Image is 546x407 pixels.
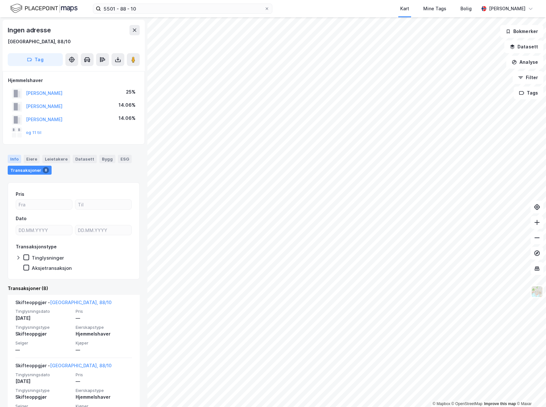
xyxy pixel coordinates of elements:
[73,155,97,163] div: Datasett
[76,378,132,385] div: —
[15,314,72,322] div: [DATE]
[514,376,546,407] div: Kontrollprogram for chat
[32,255,64,261] div: Tinglysninger
[460,5,472,12] div: Bolig
[15,299,112,309] div: Skifteoppgjør -
[423,5,446,12] div: Mine Tags
[8,77,139,84] div: Hjemmelshaver
[119,114,136,122] div: 14.06%
[76,340,132,346] span: Kjøper
[8,25,52,35] div: Ingen adresse
[15,340,72,346] span: Selger
[76,309,132,314] span: Pris
[500,25,543,38] button: Bokmerker
[16,243,57,251] div: Transaksjonstype
[8,155,21,163] div: Info
[15,362,112,372] div: Skifteoppgjør -
[15,330,72,338] div: Skifteoppgjør
[16,200,72,209] input: Fra
[15,372,72,378] span: Tinglysningsdato
[514,87,543,99] button: Tags
[76,346,132,354] div: —
[15,325,72,330] span: Tinglysningstype
[76,325,132,330] span: Eierskapstype
[506,56,543,69] button: Analyse
[8,53,63,66] button: Tag
[433,402,450,406] a: Mapbox
[8,285,140,292] div: Transaksjoner (8)
[76,388,132,393] span: Eierskapstype
[126,88,136,96] div: 25%
[400,5,409,12] div: Kart
[16,190,24,198] div: Pris
[15,309,72,314] span: Tinglysningsdato
[8,166,52,175] div: Transaksjoner
[42,155,70,163] div: Leietakere
[76,330,132,338] div: Hjemmelshaver
[101,4,264,13] input: Søk på adresse, matrikkel, gårdeiere, leietakere eller personer
[119,101,136,109] div: 14.06%
[531,286,543,298] img: Z
[43,167,49,173] div: 8
[513,71,543,84] button: Filter
[99,155,115,163] div: Bygg
[451,402,483,406] a: OpenStreetMap
[16,215,27,222] div: Dato
[76,393,132,401] div: Hjemmelshaver
[15,388,72,393] span: Tinglysningstype
[75,200,131,209] input: Til
[24,155,40,163] div: Eiere
[15,378,72,385] div: [DATE]
[50,363,112,368] a: [GEOGRAPHIC_DATA], 88/10
[10,3,78,14] img: logo.f888ab2527a4732fd821a326f86c7f29.svg
[32,265,72,271] div: Aksjetransaksjon
[484,402,516,406] a: Improve this map
[514,376,546,407] iframe: Chat Widget
[504,40,543,53] button: Datasett
[15,393,72,401] div: Skifteoppgjør
[118,155,132,163] div: ESG
[50,300,112,305] a: [GEOGRAPHIC_DATA], 88/10
[76,372,132,378] span: Pris
[16,225,72,235] input: DD.MM.YYYY
[15,346,72,354] div: —
[489,5,525,12] div: [PERSON_NAME]
[75,225,131,235] input: DD.MM.YYYY
[8,38,71,46] div: [GEOGRAPHIC_DATA], 88/10
[76,314,132,322] div: —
